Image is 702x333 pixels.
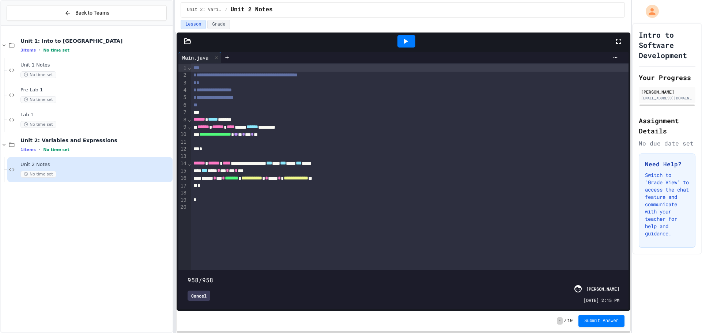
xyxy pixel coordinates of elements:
[584,297,619,303] span: [DATE] 2:15 PM
[20,96,56,103] span: No time set
[187,7,222,13] span: Unit 2: Variables and Expressions
[178,167,188,175] div: 15
[584,318,619,324] span: Submit Answer
[178,109,188,116] div: 7
[43,147,69,152] span: No time set
[178,160,188,167] div: 14
[639,139,695,148] div: No due date set
[20,162,171,168] span: Unit 2 Notes
[645,171,689,237] p: Switch to "Grade View" to access the chat feature and communicate with your teacher for help and ...
[638,3,661,20] div: My Account
[188,291,210,301] div: Cancel
[207,20,230,29] button: Grade
[178,94,188,101] div: 5
[178,102,188,109] div: 6
[230,5,272,14] span: Unit 2 Notes
[178,153,188,160] div: 13
[178,175,188,182] div: 16
[178,204,188,211] div: 20
[641,88,693,95] div: [PERSON_NAME]
[20,121,56,128] span: No time set
[178,197,188,204] div: 19
[20,147,36,152] span: 1 items
[188,65,191,71] span: Fold line
[225,7,227,13] span: /
[178,124,188,131] div: 9
[557,317,562,325] span: -
[178,189,188,197] div: 18
[178,139,188,146] div: 11
[639,30,695,60] h1: Intro to Software Development
[178,116,188,124] div: 8
[178,72,188,79] div: 2
[178,79,188,87] div: 3
[20,38,171,44] span: Unit 1: Into to [GEOGRAPHIC_DATA]
[178,87,188,94] div: 4
[178,54,212,61] div: Main.java
[178,145,188,153] div: 12
[178,52,221,63] div: Main.java
[645,160,689,169] h3: Need Help?
[20,112,171,118] span: Lab 1
[178,182,188,190] div: 17
[578,315,624,327] button: Submit Answer
[188,160,191,166] span: Fold line
[20,62,171,68] span: Unit 1 Notes
[20,48,36,53] span: 3 items
[39,47,40,53] span: •
[641,95,693,101] div: [EMAIL_ADDRESS][DOMAIN_NAME]
[567,318,573,324] span: 10
[181,20,206,29] button: Lesson
[188,276,619,284] div: 958/958
[43,48,69,53] span: No time set
[75,9,109,17] span: Back to Teams
[178,64,188,72] div: 1
[586,285,619,292] div: [PERSON_NAME]
[188,117,191,122] span: Fold line
[20,171,56,178] span: No time set
[564,318,567,324] span: /
[639,72,695,83] h2: Your Progress
[7,5,167,21] button: Back to Teams
[20,137,171,144] span: Unit 2: Variables and Expressions
[188,124,191,130] span: Fold line
[178,131,188,138] div: 10
[39,147,40,152] span: •
[639,116,695,136] h2: Assignment Details
[20,87,171,93] span: Pre-Lab 1
[20,71,56,78] span: No time set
